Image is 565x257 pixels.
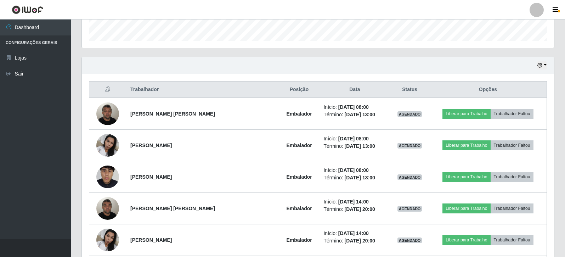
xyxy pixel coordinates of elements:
[130,237,172,243] strong: [PERSON_NAME]
[491,172,533,182] button: Trabalhador Faltou
[345,112,375,117] time: [DATE] 13:00
[130,111,215,117] strong: [PERSON_NAME] [PERSON_NAME]
[319,82,390,98] th: Data
[491,140,533,150] button: Trabalhador Faltou
[345,175,375,180] time: [DATE] 13:00
[338,167,369,173] time: [DATE] 08:00
[323,104,386,111] li: Início:
[338,104,369,110] time: [DATE] 08:00
[96,99,119,129] img: 1714957062897.jpeg
[286,111,312,117] strong: Embalador
[397,238,422,243] span: AGENDADO
[323,174,386,181] li: Término:
[442,140,490,150] button: Liberar para Trabalho
[130,143,172,148] strong: [PERSON_NAME]
[286,143,312,148] strong: Embalador
[345,143,375,149] time: [DATE] 13:00
[345,206,375,212] time: [DATE] 20:00
[442,203,490,213] button: Liberar para Trabalho
[12,5,43,14] img: CoreUI Logo
[338,230,369,236] time: [DATE] 14:00
[130,206,215,211] strong: [PERSON_NAME] [PERSON_NAME]
[96,130,119,160] img: 1730308333367.jpeg
[286,206,312,211] strong: Embalador
[338,136,369,141] time: [DATE] 08:00
[96,225,119,255] img: 1730308333367.jpeg
[323,198,386,206] li: Início:
[429,82,547,98] th: Opções
[286,174,312,180] strong: Embalador
[279,82,320,98] th: Posição
[397,206,422,212] span: AGENDADO
[323,143,386,150] li: Término:
[338,199,369,205] time: [DATE] 14:00
[96,193,119,223] img: 1714957062897.jpeg
[96,152,119,202] img: 1733491183363.jpeg
[491,203,533,213] button: Trabalhador Faltou
[442,172,490,182] button: Liberar para Trabalho
[323,237,386,245] li: Término:
[442,235,490,245] button: Liberar para Trabalho
[323,230,386,237] li: Início:
[323,206,386,213] li: Término:
[397,174,422,180] span: AGENDADO
[491,109,533,119] button: Trabalhador Faltou
[130,174,172,180] strong: [PERSON_NAME]
[126,82,279,98] th: Trabalhador
[491,235,533,245] button: Trabalhador Faltou
[397,111,422,117] span: AGENDADO
[323,111,386,118] li: Término:
[286,237,312,243] strong: Embalador
[345,238,375,244] time: [DATE] 20:00
[323,135,386,143] li: Início:
[323,167,386,174] li: Início:
[390,82,429,98] th: Status
[442,109,490,119] button: Liberar para Trabalho
[397,143,422,149] span: AGENDADO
